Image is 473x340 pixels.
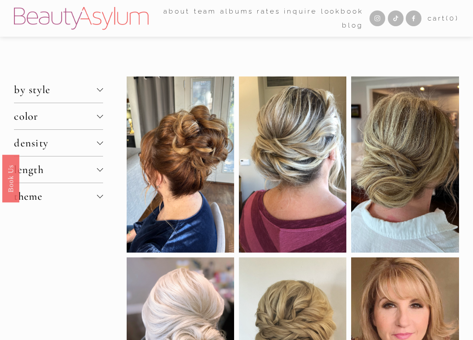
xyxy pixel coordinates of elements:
[342,18,363,32] a: Blog
[406,10,421,26] a: Facebook
[14,190,97,203] span: theme
[14,156,103,183] button: length
[446,14,459,22] span: ( )
[321,5,363,18] a: Lookbook
[14,76,103,103] button: by style
[163,5,190,17] span: about
[14,103,103,129] button: color
[369,10,385,26] a: Instagram
[194,5,217,17] span: team
[14,110,97,123] span: color
[257,5,280,18] a: Rates
[449,14,456,22] span: 0
[388,10,404,26] a: TikTok
[428,12,459,24] a: 0 items in cart
[14,7,148,30] img: Beauty Asylum | Bridal Hair &amp; Makeup Charlotte &amp; Atlanta
[14,163,97,176] span: length
[163,5,190,18] a: folder dropdown
[284,5,317,18] a: Inquire
[14,183,103,209] button: theme
[2,155,19,202] a: Book Us
[14,83,97,96] span: by style
[220,5,253,18] a: albums
[14,130,103,156] button: density
[194,5,217,18] a: folder dropdown
[14,136,97,149] span: density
